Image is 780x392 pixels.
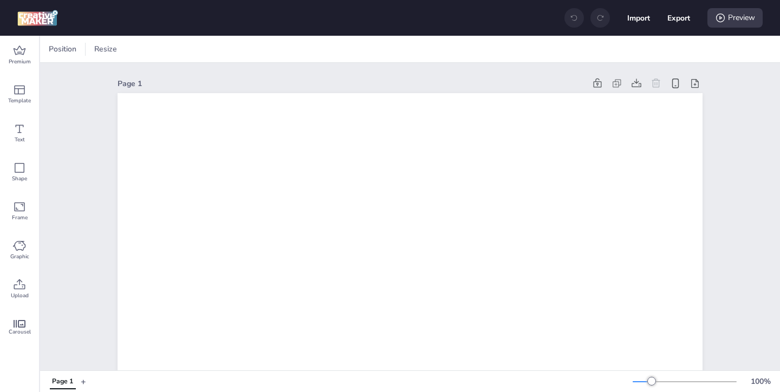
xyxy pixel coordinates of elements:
[12,213,28,222] span: Frame
[8,96,31,105] span: Template
[44,372,81,391] div: Tabs
[52,377,73,387] div: Page 1
[707,8,763,28] div: Preview
[9,328,31,336] span: Carousel
[10,252,29,261] span: Graphic
[47,43,79,55] span: Position
[118,78,586,89] div: Page 1
[15,135,25,144] span: Text
[17,10,58,26] img: logo Creative Maker
[11,291,29,300] span: Upload
[747,376,773,387] div: 100 %
[92,43,119,55] span: Resize
[9,57,31,66] span: Premium
[627,6,650,29] button: Import
[667,6,690,29] button: Export
[81,372,86,391] button: +
[12,174,27,183] span: Shape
